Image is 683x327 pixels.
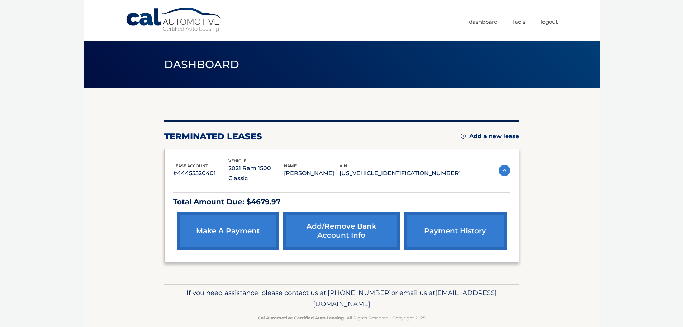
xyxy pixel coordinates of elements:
[499,165,510,176] img: accordion-active.svg
[284,163,297,168] span: name
[340,168,461,178] p: [US_VEHICLE_IDENTIFICATION_NUMBER]
[169,314,514,322] p: - All Rights Reserved - Copyright 2025
[177,212,279,250] a: make a payment
[173,163,208,168] span: lease account
[164,131,262,142] h2: terminated leases
[404,212,506,250] a: payment history
[328,289,391,297] span: [PHONE_NUMBER]
[164,58,239,71] span: Dashboard
[228,163,284,183] p: 2021 Ram 1500 Classic
[125,7,222,33] a: Cal Automotive
[228,158,246,163] span: vehicle
[284,168,340,178] p: [PERSON_NAME]
[283,212,400,250] a: Add/Remove bank account info
[461,134,466,139] img: add.svg
[541,16,558,28] a: Logout
[258,315,344,321] strong: Cal Automotive Certified Auto Leasing
[513,16,525,28] a: FAQ's
[173,196,510,208] p: Total Amount Due: $4679.97
[173,168,229,178] p: #44455520401
[169,287,514,310] p: If you need assistance, please contact us at: or email us at
[340,163,347,168] span: vin
[461,133,519,140] a: Add a new lease
[469,16,498,28] a: Dashboard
